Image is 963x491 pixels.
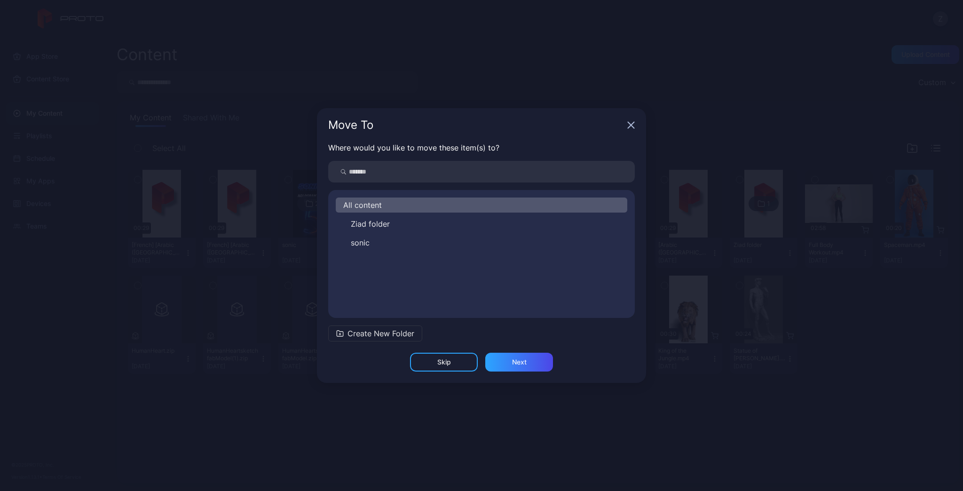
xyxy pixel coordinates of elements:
[512,358,527,366] div: Next
[347,328,414,339] span: Create New Folder
[328,142,635,153] p: Where would you like to move these item(s) to?
[437,358,451,366] div: Skip
[351,218,390,230] span: Ziad folder
[485,353,553,372] button: Next
[343,199,382,211] span: All content
[328,325,422,341] button: Create New Folder
[336,235,627,250] button: sonic
[328,119,624,131] div: Move To
[351,237,370,248] span: sonic
[410,353,478,372] button: Skip
[336,216,627,231] button: Ziad folder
